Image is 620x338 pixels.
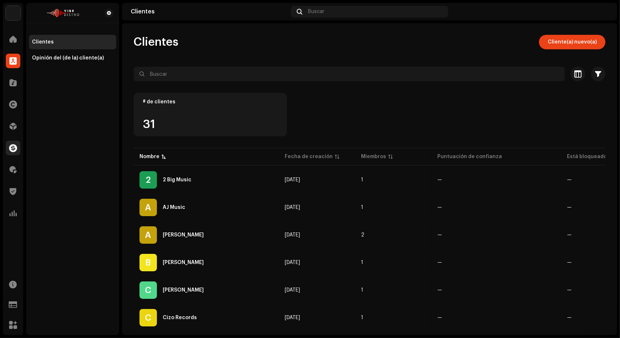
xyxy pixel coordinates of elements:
div: braya aragones [163,260,204,265]
div: 2 Big Music [163,177,191,182]
input: Buscar [134,67,565,81]
span: Clientes [134,35,178,49]
img: 37d98b85-77d1-46b3-8062-64bacbf22e90 [32,9,93,17]
re-a-table-badge: — [437,232,555,238]
span: 26 jul 2025 [285,205,300,210]
div: Nombre [139,153,159,160]
span: 2 jul 2025 [285,177,300,182]
span: 2 [361,232,364,238]
div: Clientes [131,9,288,15]
re-m-nav-item: Opinión del (de la) cliente(a) [29,51,116,65]
div: AJ Music [163,205,185,210]
span: 1 [361,205,363,210]
span: Cliente(a) nuevo(a) [548,35,597,49]
div: Cizo Records [163,315,197,320]
div: Miembros [361,153,386,160]
re-a-table-badge: — [437,177,555,182]
img: faf5ecf8-b9ed-4029-b615-923327bccd61 [597,6,608,17]
span: 1 [361,260,363,265]
div: A [139,226,157,244]
re-a-table-badge: — [437,315,555,320]
div: # de clientes [143,99,278,105]
div: alejandro junior villar alcántara [163,232,204,238]
span: 3 jul 2025 [285,288,300,293]
span: Buscar [308,9,324,15]
re-a-table-badge: — [437,260,555,265]
re-a-table-badge: — [437,288,555,293]
span: 1 [361,288,363,293]
span: 1 [361,315,363,320]
span: 7 oct 2025 [285,315,300,320]
div: C [139,281,157,299]
div: Opinión del (de la) cliente(a) [32,55,104,61]
span: 2 jun 2025 [285,260,300,265]
re-m-nav-item: Clientes [29,35,116,49]
div: C [139,309,157,326]
img: efe17899-e597-4c86-b47f-de2678312cfe [6,6,20,20]
div: Christopher Hearon [163,288,204,293]
div: Fecha de creación [285,153,333,160]
span: 27 jul 2025 [285,232,300,238]
re-a-table-badge: — [437,205,555,210]
re-o-card-value: # de clientes [134,93,287,136]
span: 1 [361,177,363,182]
div: Clientes [32,39,54,45]
div: 2 [139,171,157,189]
div: A [139,199,157,216]
button: Cliente(a) nuevo(a) [539,35,605,49]
div: B [139,254,157,271]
